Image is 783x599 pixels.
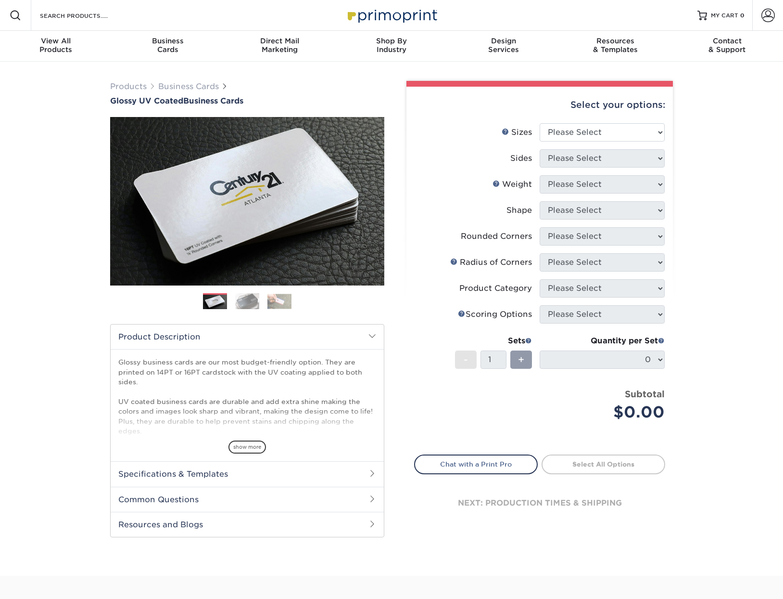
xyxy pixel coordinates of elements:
span: Business [112,37,224,45]
a: Contact& Support [671,31,783,62]
a: Glossy UV CoatedBusiness Cards [110,96,384,105]
img: Business Cards 02 [235,293,259,310]
div: Scoring Options [458,309,532,320]
span: - [464,352,468,367]
h2: Product Description [111,325,384,349]
div: Marketing [224,37,336,54]
a: DesignServices [447,31,559,62]
img: Business Cards 03 [267,294,291,309]
div: Services [447,37,559,54]
a: Select All Options [542,455,665,474]
a: Shop ByIndustry [336,31,448,62]
a: Chat with a Print Pro [414,455,538,474]
div: Sides [510,153,532,164]
div: & Templates [559,37,671,54]
a: Business Cards [158,82,219,91]
div: Sizes [502,127,532,138]
h2: Specifications & Templates [111,461,384,486]
span: Direct Mail [224,37,336,45]
div: Shape [506,205,532,216]
span: Shop By [336,37,448,45]
strong: Subtotal [625,389,665,399]
input: SEARCH PRODUCTS..... [39,10,133,21]
a: Direct MailMarketing [224,31,336,62]
a: BusinessCards [112,31,224,62]
div: Select your options: [414,87,665,123]
div: Sets [455,335,532,347]
img: Glossy UV Coated 01 [110,64,384,339]
div: Industry [336,37,448,54]
div: Cards [112,37,224,54]
div: Radius of Corners [450,257,532,268]
span: 0 [740,12,745,19]
div: & Support [671,37,783,54]
div: next: production times & shipping [414,474,665,532]
h2: Resources and Blogs [111,512,384,537]
h2: Common Questions [111,487,384,512]
div: $0.00 [547,401,665,424]
div: Product Category [459,283,532,294]
a: Resources& Templates [559,31,671,62]
span: Contact [671,37,783,45]
span: Design [447,37,559,45]
span: + [518,352,524,367]
span: show more [228,441,266,454]
p: Glossy business cards are our most budget-friendly option. They are printed on 14PT or 16PT cards... [118,357,376,485]
img: Business Cards 01 [203,290,227,314]
div: Rounded Corners [461,231,532,242]
img: Primoprint [343,5,440,26]
span: Resources [559,37,671,45]
span: Glossy UV Coated [110,96,183,105]
a: Products [110,82,147,91]
div: Quantity per Set [540,335,665,347]
span: MY CART [711,12,738,20]
h1: Business Cards [110,96,384,105]
div: Weight [493,179,532,190]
